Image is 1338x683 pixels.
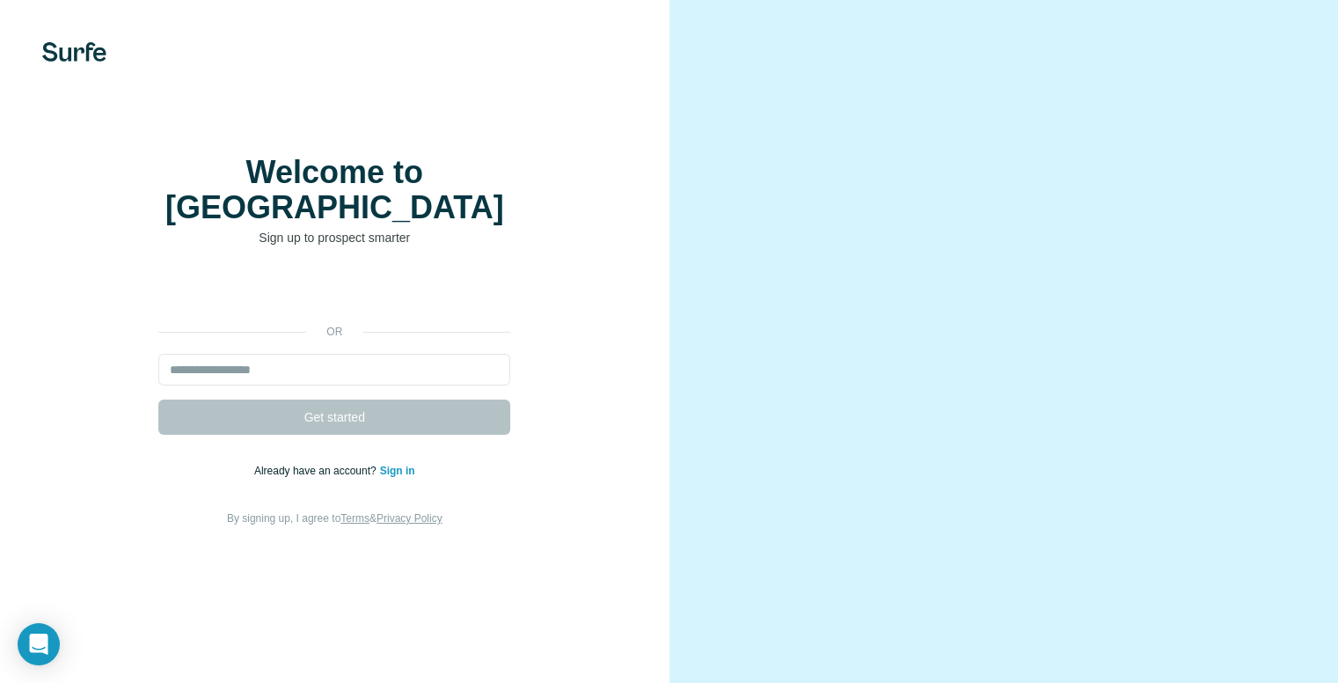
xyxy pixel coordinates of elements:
span: By signing up, I agree to & [227,512,442,525]
span: Already have an account? [254,465,380,477]
a: Privacy Policy [377,512,442,525]
h1: Welcome to [GEOGRAPHIC_DATA] [158,155,510,225]
p: Sign up to prospect smarter [158,229,510,246]
p: or [306,324,362,340]
iframe: Sign in with Google Button [150,273,519,312]
a: Sign in [380,465,415,477]
a: Terms [340,512,369,525]
div: Open Intercom Messenger [18,623,60,665]
img: Surfe's logo [42,42,106,62]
